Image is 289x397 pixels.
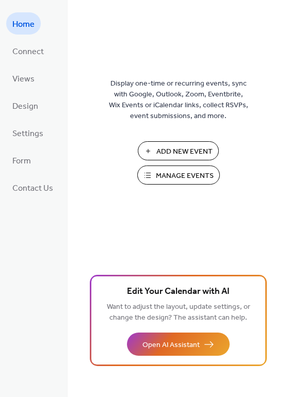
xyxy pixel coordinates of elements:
span: Want to adjust the layout, update settings, or change the design? The assistant can help. [107,300,250,325]
span: Manage Events [156,171,214,181]
button: Add New Event [138,141,219,160]
button: Manage Events [137,166,220,185]
a: Contact Us [6,176,59,198]
a: Connect [6,40,50,62]
span: Open AI Assistant [142,340,200,351]
span: Settings [12,126,43,142]
span: Connect [12,44,44,60]
span: Edit Your Calendar with AI [127,285,230,299]
span: Display one-time or recurring events, sync with Google, Outlook, Zoom, Eventbrite, Wix Events or ... [109,78,248,122]
a: Views [6,67,41,89]
span: Design [12,98,38,114]
span: Contact Us [12,180,53,196]
button: Open AI Assistant [127,333,230,356]
span: Add New Event [156,146,213,157]
span: Views [12,71,35,87]
span: Form [12,153,31,169]
a: Settings [6,122,50,144]
a: Form [6,149,37,171]
a: Home [6,12,41,35]
a: Design [6,94,44,117]
span: Home [12,16,35,32]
